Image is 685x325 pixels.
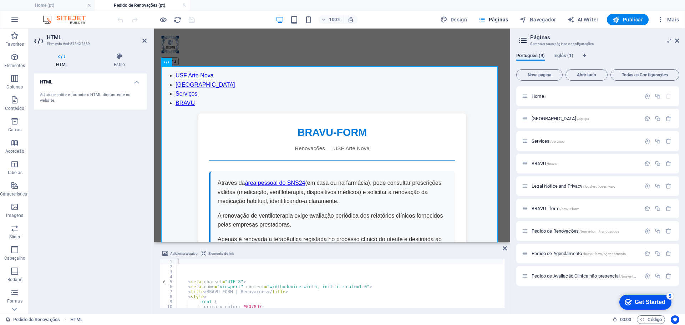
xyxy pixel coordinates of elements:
button: Código [637,315,665,324]
span: Clique para abrir a página [532,273,656,279]
p: Cabeçalho [4,255,25,261]
div: Remover [665,138,671,144]
h4: Estilo [92,53,147,68]
button: Mais [654,14,682,25]
div: Pedido de Renovações/bravu-form/renovacoes [529,229,641,233]
div: Legal Notice and Privacy/legal-notice-privacy [529,184,641,188]
div: 7 [160,289,177,294]
div: A página inicial não pode ser excluída [665,93,671,99]
button: Design [437,14,470,25]
div: Duplicar [655,93,661,99]
span: : [625,317,626,322]
div: Configurações [644,138,650,144]
div: Guia de Idiomas [516,53,679,66]
button: Nova página [516,69,563,81]
nav: breadcrumb [70,315,83,324]
div: Duplicar [655,273,661,279]
span: Abrir tudo [569,73,604,77]
div: Duplicar [655,116,661,122]
div: Configurações [644,116,650,122]
button: Todas as Configurações [610,69,679,81]
button: Clique aqui para sair do modo de visualização e continuar editando [159,15,167,24]
div: 5 [51,1,58,9]
div: 9 [160,299,177,304]
span: /services [550,139,564,143]
span: Publicar [613,16,643,23]
span: Navegador [519,16,556,23]
button: 100% [318,15,344,24]
p: Imagens [6,213,23,218]
div: Pedido de Agendamento/bravu-form/agendamento [529,251,641,256]
button: Elemento de link [200,249,235,258]
span: Inglês (1) [553,51,573,61]
button: AI Writer [564,14,601,25]
p: Tabelas [7,170,22,176]
div: 1 [160,259,177,264]
span: Código [640,315,662,324]
p: Conteúdo [5,106,24,111]
p: Rodapé [7,277,22,283]
span: /bravu-form/renovacoes [579,229,619,233]
span: Todas as Configurações [614,73,676,77]
h6: 100% [329,15,340,24]
div: Remover [665,116,671,122]
span: Adicionar arquivo [170,249,198,258]
span: 00 00 [620,315,631,324]
div: Duplicar [655,183,661,189]
div: Adicione, edite e formate o HTML diretamente no website. [40,92,141,104]
div: [GEOGRAPHIC_DATA]/equipa [529,116,641,121]
div: Configurações [644,205,650,212]
div: Duplicar [655,228,661,234]
span: Mais [657,16,679,23]
div: Remover [665,183,671,189]
p: Slider [9,234,20,240]
span: Clique para abrir a página [532,138,564,144]
span: Clique para abrir a página [532,93,546,99]
span: Clique para abrir a página [532,228,619,234]
div: Get Started 5 items remaining, 0% complete [4,4,56,19]
h4: HTML [34,53,92,68]
p: Acordeão [5,148,24,154]
div: Remover [665,228,671,234]
h6: Tempo de sessão [613,315,631,324]
h2: HTML [47,34,147,41]
img: Editor Logo [41,15,95,24]
div: Remover [665,161,671,167]
button: Navegador [517,14,559,25]
span: Português (9) [516,51,545,61]
div: Duplicar [655,250,661,257]
i: Ao redimensionar, ajusta automaticamente o nível de zoom para caber no dispositivo escolhido. [347,16,354,23]
h2: Páginas [530,34,679,41]
div: BRAVU/bravu [529,161,641,166]
span: /bravu-form/avaliacao [620,274,656,278]
button: reload [173,15,182,24]
div: Remover [665,273,671,279]
div: Duplicar [655,205,661,212]
span: Clique para abrir a página [532,251,626,256]
i: Recarregar página [173,16,182,24]
div: Design (Ctrl+Alt+Y) [437,14,470,25]
div: Services/services [529,139,641,143]
div: 4 [160,274,177,279]
div: Pedido de Avaliação Clínica não presencial/bravu-form/avaliacao [529,274,641,278]
h4: HTML [34,73,147,86]
span: /bravu [547,162,557,166]
div: Configurações [644,273,650,279]
p: Formas [7,298,22,304]
div: Configurações [644,228,650,234]
div: 3 [160,269,177,274]
div: Duplicar [655,138,661,144]
div: Home/ [529,94,641,98]
p: Caixas [8,127,22,133]
p: Elementos [4,63,25,68]
span: Páginas [478,16,508,23]
button: Publicar [607,14,649,25]
div: 5 [160,279,177,284]
span: Clique para abrir a página [532,183,615,189]
span: AI Writer [567,16,598,23]
div: 10 [160,304,177,309]
div: 2 [160,264,177,269]
h4: Pedido de Renovações (pt) [95,1,190,9]
a: Clique para cancelar a seleção. Clique duas vezes para abrir as Páginas [6,315,60,324]
p: Colunas [6,84,23,90]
